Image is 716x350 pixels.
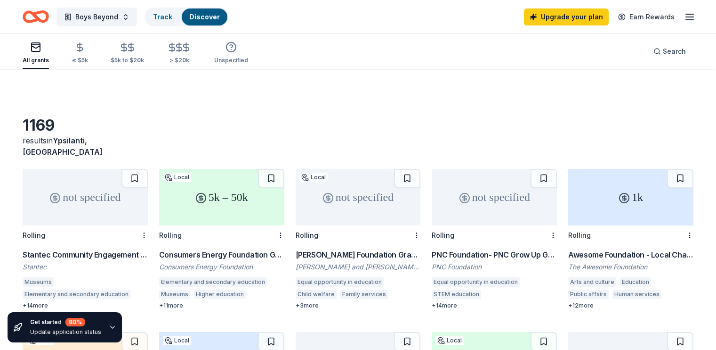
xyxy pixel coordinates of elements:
[432,262,557,272] div: PNC Foundation
[663,46,686,57] span: Search
[167,57,192,64] div: > $20k
[432,249,557,260] div: PNC Foundation- PNC Grow Up Great
[23,231,45,239] div: Rolling
[612,290,661,299] div: Human services
[23,6,49,28] a: Home
[568,277,616,287] div: Arts and culture
[568,169,693,225] div: 1k
[23,169,148,225] div: not specified
[524,8,609,25] a: Upgrade your plan
[75,11,118,23] span: Boys Beyond
[72,57,88,64] div: ≤ $5k
[159,302,284,309] div: + 11 more
[153,13,172,21] a: Track
[145,8,228,26] button: TrackDiscover
[296,249,421,260] div: [PERSON_NAME] Foundation Grants
[111,38,144,69] button: $5k to $20k
[296,277,384,287] div: Equal opportunity in education
[23,38,49,69] button: All grants
[23,290,130,299] div: Elementary and secondary education
[23,262,148,272] div: Stantec
[56,8,137,26] button: Boys Beyond
[612,8,680,25] a: Earn Rewards
[646,42,693,61] button: Search
[30,328,101,336] div: Update application status
[159,169,284,309] a: 5k – 50kLocalRollingConsumers Energy Foundation GrantConsumers Energy FoundationElementary and se...
[189,13,220,21] a: Discover
[568,231,591,239] div: Rolling
[23,169,148,309] a: not specifiedRollingStantec Community Engagement GrantStantecMuseumsElementary and secondary educ...
[435,336,464,345] div: Local
[23,136,103,157] span: in
[432,290,481,299] div: STEM education
[296,231,318,239] div: Rolling
[111,57,144,64] div: $5k to $20k
[432,169,557,309] a: not specifiedRollingPNC Foundation- PNC Grow Up GreatPNC FoundationEqual opportunity in education...
[23,249,148,260] div: Stantec Community Engagement Grant
[432,277,520,287] div: Equal opportunity in education
[159,277,267,287] div: Elementary and secondary education
[65,318,85,326] div: 80 %
[194,290,246,299] div: Higher education
[23,136,103,157] span: Ypsilanti, [GEOGRAPHIC_DATA]
[159,169,284,225] div: 5k – 50k
[296,290,337,299] div: Child welfare
[23,135,148,158] div: results
[568,290,609,299] div: Public affairs
[30,318,101,326] div: Get started
[296,169,421,309] a: not specifiedLocalRolling[PERSON_NAME] Foundation Grants[PERSON_NAME] and [PERSON_NAME] Foundatio...
[159,249,284,260] div: Consumers Energy Foundation Grant
[299,173,328,182] div: Local
[432,231,454,239] div: Rolling
[568,169,693,309] a: 1kRollingAwesome Foundation - Local Chapter GrantsThe Awesome FoundationArts and cultureEducation...
[296,302,421,309] div: + 3 more
[163,336,191,345] div: Local
[167,38,192,69] button: > $20k
[23,116,148,135] div: 1169
[214,38,248,69] button: Unspecified
[23,277,54,287] div: Museums
[620,277,651,287] div: Education
[159,262,284,272] div: Consumers Energy Foundation
[72,38,88,69] button: ≤ $5k
[23,302,148,309] div: + 14 more
[340,290,388,299] div: Family services
[159,231,182,239] div: Rolling
[432,302,557,309] div: + 14 more
[23,57,49,64] div: All grants
[214,57,248,64] div: Unspecified
[568,262,693,272] div: The Awesome Foundation
[159,290,190,299] div: Museums
[163,173,191,182] div: Local
[296,169,421,225] div: not specified
[568,249,693,260] div: Awesome Foundation - Local Chapter Grants
[296,262,421,272] div: [PERSON_NAME] and [PERSON_NAME] Foundation
[568,302,693,309] div: + 12 more
[432,169,557,225] div: not specified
